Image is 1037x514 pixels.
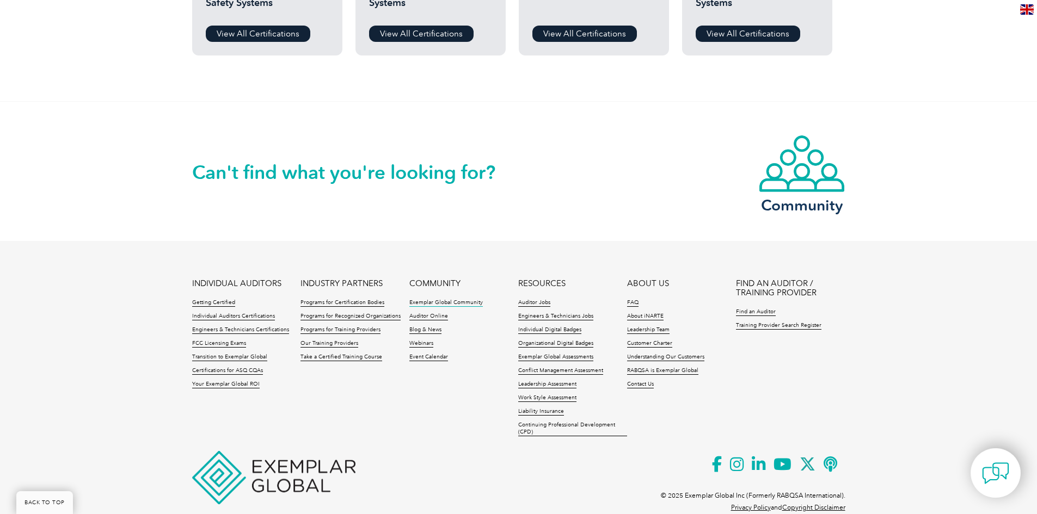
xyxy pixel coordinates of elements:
[518,408,564,416] a: Liability Insurance
[192,354,267,361] a: Transition to Exemplar Global
[206,26,310,42] a: View All Certifications
[300,354,382,361] a: Take a Certified Training Course
[409,313,448,320] a: Auditor Online
[736,279,845,298] a: FIND AN AUDITOR / TRAINING PROVIDER
[518,394,576,402] a: Work Style Assessment
[192,451,355,504] img: Exemplar Global
[758,199,845,212] h3: Community
[982,460,1009,487] img: contact-chat.png
[518,367,603,375] a: Conflict Management Assessment
[731,504,771,511] a: Privacy Policy
[518,354,593,361] a: Exemplar Global Assessments
[300,299,384,307] a: Programs for Certification Bodies
[627,354,704,361] a: Understanding Our Customers
[300,279,383,288] a: INDUSTRY PARTNERS
[782,504,845,511] a: Copyright Disclaimer
[1020,4,1034,15] img: en
[627,299,639,307] a: FAQ
[627,326,670,334] a: Leadership Team
[192,326,289,334] a: Engineers & Technicians Certifications
[300,340,358,348] a: Our Training Providers
[532,26,637,42] a: View All Certifications
[192,381,260,388] a: Your Exemplar Global ROI
[627,313,664,320] a: About iNARTE
[758,134,845,193] img: icon-community.webp
[627,367,698,375] a: RABQSA is Exemplar Global
[731,501,845,513] p: and
[409,279,461,288] a: COMMUNITY
[300,313,401,320] a: Programs for Recognized Organizations
[369,26,474,42] a: View All Certifications
[518,299,550,307] a: Auditor Jobs
[409,326,441,334] a: Blog & News
[627,381,654,388] a: Contact Us
[16,491,73,514] a: BACK TO TOP
[192,367,263,375] a: Certifications for ASQ CQAs
[192,340,246,348] a: FCC Licensing Exams
[661,490,845,501] p: © 2025 Exemplar Global Inc (Formerly RABQSA International).
[409,299,483,307] a: Exemplar Global Community
[518,326,581,334] a: Individual Digital Badges
[518,422,627,436] a: Continuing Professional Development (CPD)
[300,326,381,334] a: Programs for Training Providers
[192,313,275,320] a: Individual Auditors Certifications
[518,313,593,320] a: Engineers & Technicians Jobs
[518,279,566,288] a: RESOURCES
[192,164,519,181] h2: Can't find what you're looking for?
[627,340,672,348] a: Customer Charter
[409,354,448,361] a: Event Calendar
[192,279,281,288] a: INDIVIDUAL AUDITORS
[736,322,821,330] a: Training Provider Search Register
[518,340,593,348] a: Organizational Digital Badges
[627,279,669,288] a: ABOUT US
[192,299,235,307] a: Getting Certified
[518,381,576,388] a: Leadership Assessment
[409,340,433,348] a: Webinars
[696,26,800,42] a: View All Certifications
[758,134,845,212] a: Community
[736,308,776,316] a: Find an Auditor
